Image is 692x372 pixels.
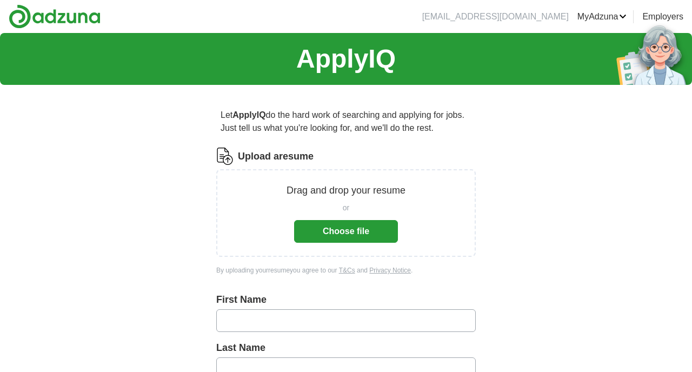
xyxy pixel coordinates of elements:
label: Last Name [216,341,476,355]
a: Privacy Notice [369,267,411,274]
p: Drag and drop your resume [287,183,405,198]
img: Adzuna logo [9,4,101,29]
li: [EMAIL_ADDRESS][DOMAIN_NAME] [422,10,569,23]
img: CV Icon [216,148,234,165]
label: First Name [216,293,476,307]
a: T&Cs [339,267,355,274]
p: Let do the hard work of searching and applying for jobs. Just tell us what you're looking for, an... [216,104,476,139]
span: or [343,202,349,214]
strong: ApplyIQ [232,110,265,119]
button: Choose file [294,220,398,243]
div: By uploading your resume you agree to our and . [216,265,476,275]
a: Employers [642,10,683,23]
label: Upload a resume [238,149,314,164]
h1: ApplyIQ [296,39,396,78]
a: MyAdzuna [577,10,627,23]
